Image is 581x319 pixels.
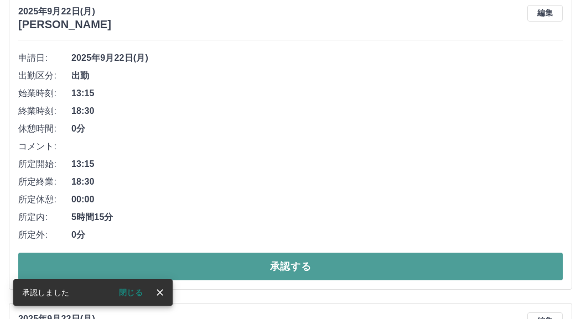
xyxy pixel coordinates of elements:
[71,228,563,242] span: 0分
[18,51,71,65] span: 申請日:
[18,228,71,242] span: 所定外:
[18,211,71,224] span: 所定内:
[71,175,563,189] span: 18:30
[71,104,563,118] span: 18:30
[71,51,563,65] span: 2025年9月22日(月)
[71,122,563,135] span: 0分
[71,193,563,206] span: 00:00
[18,122,71,135] span: 休憩時間:
[22,283,69,302] div: 承認しました
[18,18,111,31] h3: [PERSON_NAME]
[71,69,563,82] span: 出勤
[110,284,152,301] button: 閉じる
[18,175,71,189] span: 所定終業:
[18,158,71,171] span: 所定開始:
[71,158,563,171] span: 13:15
[18,140,71,153] span: コメント:
[18,104,71,118] span: 終業時刻:
[527,5,563,22] button: 編集
[71,87,563,100] span: 13:15
[152,284,168,301] button: close
[71,211,563,224] span: 5時間15分
[18,69,71,82] span: 出勤区分:
[18,5,111,18] p: 2025年9月22日(月)
[18,253,563,280] button: 承認する
[18,193,71,206] span: 所定休憩:
[18,87,71,100] span: 始業時刻:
